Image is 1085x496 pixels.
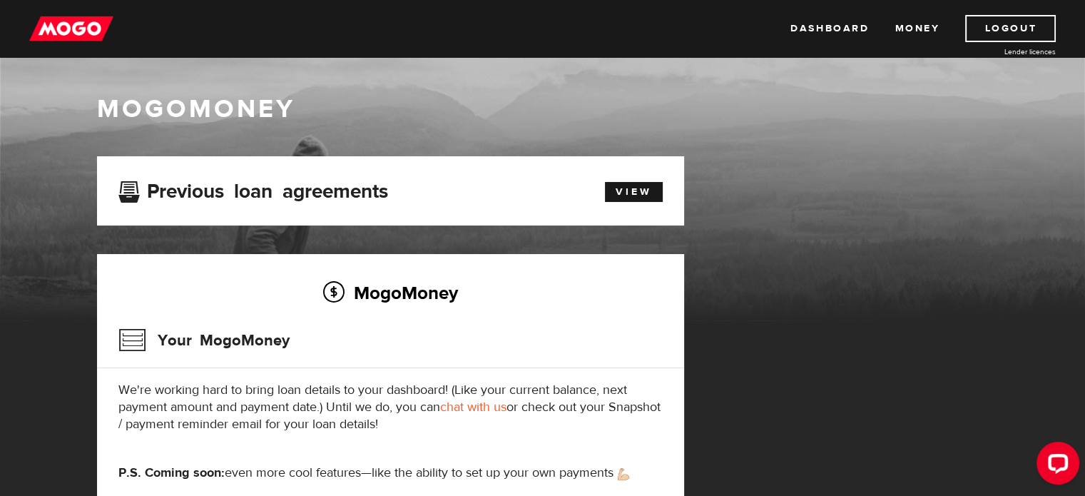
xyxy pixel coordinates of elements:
a: Lender licences [949,46,1056,57]
h2: MogoMoney [118,278,663,308]
a: Dashboard [790,15,869,42]
a: Money [895,15,939,42]
a: Logout [965,15,1056,42]
strong: P.S. Coming soon: [118,465,225,481]
img: strong arm emoji [618,468,629,480]
img: mogo_logo-11ee424be714fa7cbb0f0f49df9e16ec.png [29,15,113,42]
h3: Previous loan agreements [118,180,388,198]
a: chat with us [440,399,506,415]
iframe: LiveChat chat widget [1025,436,1085,496]
h3: Your MogoMoney [118,322,290,359]
p: even more cool features—like the ability to set up your own payments [118,465,663,482]
a: View [605,182,663,202]
h1: MogoMoney [97,94,989,124]
p: We're working hard to bring loan details to your dashboard! (Like your current balance, next paym... [118,382,663,433]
